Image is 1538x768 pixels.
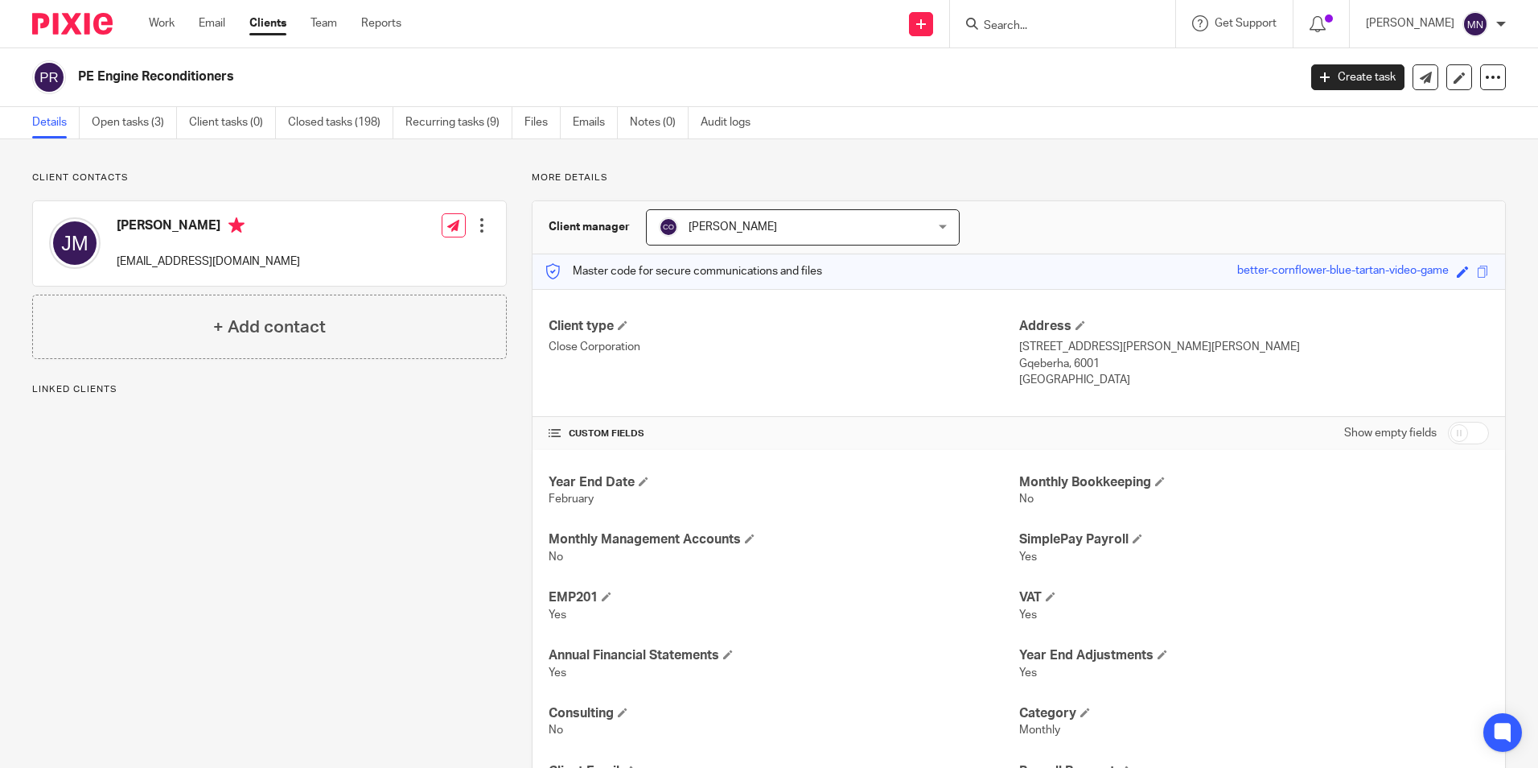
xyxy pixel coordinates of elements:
img: svg%3E [1462,11,1488,37]
p: More details [532,171,1506,184]
a: Emails [573,107,618,138]
a: Closed tasks (198) [288,107,393,138]
span: Yes [1019,609,1037,621]
img: svg%3E [49,217,101,269]
a: Work [149,15,175,31]
img: svg%3E [32,60,66,94]
h4: Monthly Management Accounts [549,531,1018,548]
span: [PERSON_NAME] [689,221,777,233]
p: [PERSON_NAME] [1366,15,1454,31]
input: Search [982,19,1127,34]
h4: SimplePay Payroll [1019,531,1489,548]
a: Files [524,107,561,138]
h4: Annual Financial Statements [549,647,1018,664]
p: Close Corporation [549,339,1018,355]
h4: VAT [1019,589,1489,606]
label: Show empty fields [1344,425,1437,441]
p: Client contacts [32,171,507,184]
a: Client tasks (0) [189,107,276,138]
p: [STREET_ADDRESS][PERSON_NAME][PERSON_NAME] [1019,339,1489,355]
h2: PE Engine Reconditioners [78,68,1045,85]
span: Yes [1019,667,1037,679]
h4: Year End Date [549,474,1018,491]
a: Open tasks (3) [92,107,177,138]
p: Gqeberha, 6001 [1019,356,1489,372]
a: Details [32,107,80,138]
h4: EMP201 [549,589,1018,606]
span: Yes [549,667,566,679]
span: No [1019,493,1034,505]
a: Team [310,15,337,31]
span: Yes [549,609,566,621]
span: Monthly [1019,725,1060,736]
h4: Year End Adjustments [1019,647,1489,664]
a: Reports [361,15,401,31]
h3: Client manager [549,219,630,235]
h4: CUSTOM FIELDS [549,427,1018,440]
a: Notes (0) [630,107,689,138]
img: svg%3E [659,217,678,237]
h4: + Add contact [213,315,326,340]
h4: Category [1019,705,1489,722]
h4: Address [1019,318,1489,335]
div: better-cornflower-blue-tartan-video-game [1237,262,1449,281]
span: Yes [1019,551,1037,563]
p: Master code for secure communications and files [545,263,822,279]
h4: [PERSON_NAME] [117,217,300,237]
h4: Monthly Bookkeeping [1019,474,1489,491]
a: Clients [249,15,286,31]
a: Audit logs [701,107,763,138]
p: [GEOGRAPHIC_DATA] [1019,372,1489,388]
h4: Consulting [549,705,1018,722]
span: Get Support [1215,18,1277,29]
p: [EMAIL_ADDRESS][DOMAIN_NAME] [117,254,300,270]
p: Linked clients [32,383,507,396]
a: Email [199,15,225,31]
span: No [549,551,563,563]
i: Primary [228,217,245,233]
img: Pixie [32,13,113,35]
span: No [549,725,563,736]
a: Create task [1311,64,1404,90]
h4: Client type [549,318,1018,335]
span: February [549,493,594,505]
a: Recurring tasks (9) [405,107,512,138]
